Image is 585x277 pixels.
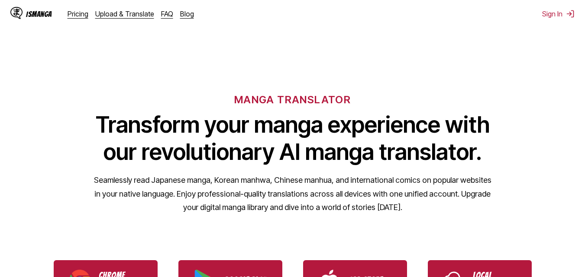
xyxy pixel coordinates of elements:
[542,10,575,18] button: Sign In
[180,10,194,18] a: Blog
[161,10,173,18] a: FAQ
[26,10,52,18] div: IsManga
[10,7,68,21] a: IsManga LogoIsManga
[68,10,88,18] a: Pricing
[95,10,154,18] a: Upload & Translate
[94,111,492,166] h1: Transform your manga experience with our revolutionary AI manga translator.
[234,93,351,106] h6: MANGA TRANSLATOR
[566,10,575,18] img: Sign out
[10,7,23,19] img: IsManga Logo
[94,173,492,214] p: Seamlessly read Japanese manga, Korean manhwa, Chinese manhua, and international comics on popula...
